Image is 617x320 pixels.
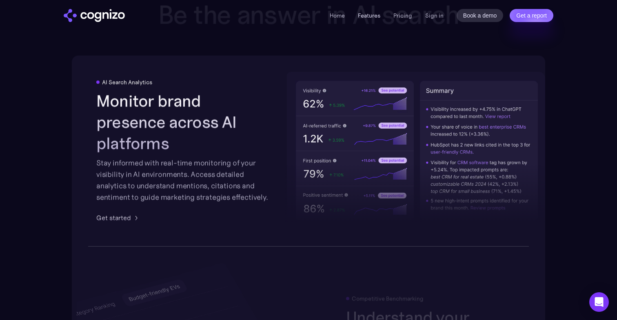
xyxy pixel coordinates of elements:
div: AI Search Analytics [102,79,152,86]
div: Competitive Benchmarking [352,295,424,302]
a: Get a report [510,9,553,22]
div: Open Intercom Messenger [589,292,609,312]
img: cognizo logo [64,9,125,22]
a: Get started [96,213,141,223]
a: home [64,9,125,22]
a: Pricing [393,12,412,19]
a: Features [358,12,380,19]
a: Home [330,12,345,19]
h2: Monitor brand presence across AI platforms [96,91,271,154]
a: Sign in [425,11,444,20]
a: Book a demo [457,9,504,22]
img: AI visibility metrics performance insights [287,72,547,230]
div: Stay informed with real-time monitoring of your visibility in AI environments. Access detailed an... [96,158,271,203]
div: Get started [96,213,131,223]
